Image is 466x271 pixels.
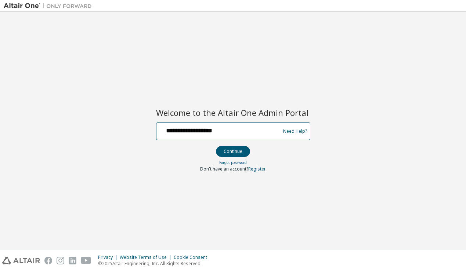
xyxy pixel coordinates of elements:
img: instagram.svg [57,257,64,264]
div: Privacy [98,254,120,260]
img: Altair One [4,2,95,10]
a: Register [248,166,266,172]
p: © 2025 Altair Engineering, Inc. All Rights Reserved. [98,260,212,267]
h2: Welcome to the Altair One Admin Portal [156,107,310,118]
a: Forgot password [219,160,247,165]
img: linkedin.svg [69,257,76,264]
div: Cookie Consent [174,254,212,260]
img: youtube.svg [81,257,91,264]
button: Continue [216,146,250,157]
img: altair_logo.svg [2,257,40,264]
span: Don't have an account? [200,166,248,172]
a: Need Help? [283,131,307,131]
img: facebook.svg [44,257,52,264]
div: Website Terms of Use [120,254,174,260]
